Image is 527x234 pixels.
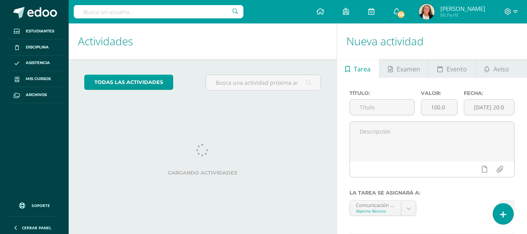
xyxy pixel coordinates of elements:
[26,60,50,66] span: Asistencia
[440,12,485,18] span: Mi Perfil
[397,10,405,19] span: 174
[380,59,428,78] a: Examen
[26,92,47,98] span: Archivos
[337,59,379,78] a: Tarea
[476,59,517,78] a: Aviso
[74,5,243,18] input: Busca un usuario...
[206,75,320,90] input: Busca una actividad próxima aquí...
[419,4,435,20] img: baba47cf35c54130fc8b4a41d66c83a5.png
[32,203,50,208] span: Soporte
[350,90,415,96] label: Título:
[356,208,396,214] div: Séptimo Básicos
[78,23,327,59] h1: Actividades
[464,90,515,96] label: Fecha:
[6,87,62,103] a: Archivos
[6,23,62,39] a: Estudiantes
[421,90,458,96] label: Valor:
[354,60,371,79] span: Tarea
[397,60,420,79] span: Examen
[440,5,485,13] span: [PERSON_NAME]
[84,75,173,90] a: todas las Actividades
[350,100,414,115] input: Título
[6,71,62,87] a: Mis cursos
[26,76,51,82] span: Mis cursos
[493,60,509,79] span: Aviso
[464,100,514,115] input: Fecha de entrega
[6,55,62,71] a: Asistencia
[9,195,59,214] a: Soporte
[84,170,321,176] label: Cargando actividades
[346,23,518,59] h1: Nueva actividad
[22,225,51,230] span: Cerrar panel
[26,44,49,50] span: Disciplina
[350,201,416,216] a: Comunicación y Lenguage Bas I 'A'Séptimo Básicos
[6,39,62,55] a: Disciplina
[447,60,467,79] span: Evento
[26,28,54,34] span: Estudiantes
[429,59,475,78] a: Evento
[356,201,396,208] div: Comunicación y Lenguage Bas I 'A'
[350,190,515,196] label: La tarea se asignará a:
[421,100,457,115] input: Puntos máximos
